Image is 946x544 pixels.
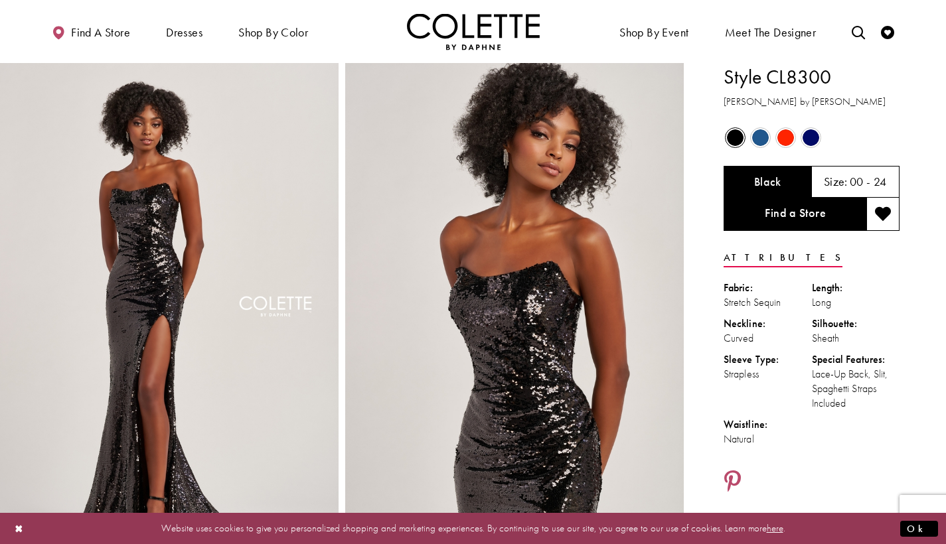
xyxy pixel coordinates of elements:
p: Website uses cookies to give you personalized shopping and marketing experiences. By continuing t... [96,519,850,537]
div: Long [812,295,900,310]
span: Meet the designer [725,26,817,39]
a: Find a Store [724,198,866,231]
div: Product color controls state depends on size chosen [724,125,900,151]
h5: 00 - 24 [850,175,887,188]
a: Toggle search [848,13,868,50]
div: Waistline: [724,417,812,432]
div: Special Features: [812,352,900,367]
a: here [767,521,783,535]
span: Shop by color [238,26,308,39]
div: Length: [812,281,900,295]
span: Find a store [71,26,130,39]
button: Close Dialog [8,517,31,540]
img: Colette by Daphne [407,13,540,50]
div: Fabric: [724,281,812,295]
div: Silhouette: [812,316,900,331]
div: Sheath [812,331,900,346]
a: Visit Home Page [407,13,540,50]
span: Dresses [163,13,206,50]
div: Scarlet [774,126,797,149]
a: Find a store [48,13,133,50]
a: Check Wishlist [878,13,898,50]
a: Attributes [724,248,842,267]
div: Neckline: [724,316,812,331]
h3: [PERSON_NAME] by [PERSON_NAME] [724,94,900,109]
div: Curved [724,331,812,346]
span: Shop By Event [619,26,688,39]
span: Dresses [166,26,202,39]
a: Meet the designer [722,13,820,50]
h1: Style CL8300 [724,63,900,91]
div: Natural [724,432,812,446]
div: Ocean Blue [749,126,772,149]
span: Shop by color [235,13,311,50]
button: Add to wishlist [866,198,900,231]
h5: Chosen color [754,175,781,188]
a: Share using Pinterest - Opens in new tab [724,470,742,495]
div: Stretch Sequin [724,295,812,310]
div: Lace-Up Back, Slit, Spaghetti Straps Included [812,367,900,411]
span: Size: [824,174,848,189]
div: Sapphire [799,126,823,149]
div: Sleeve Type: [724,352,812,367]
div: Strapless [724,367,812,381]
button: Submit Dialog [900,520,938,537]
span: Shop By Event [616,13,692,50]
div: Black [724,126,747,149]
